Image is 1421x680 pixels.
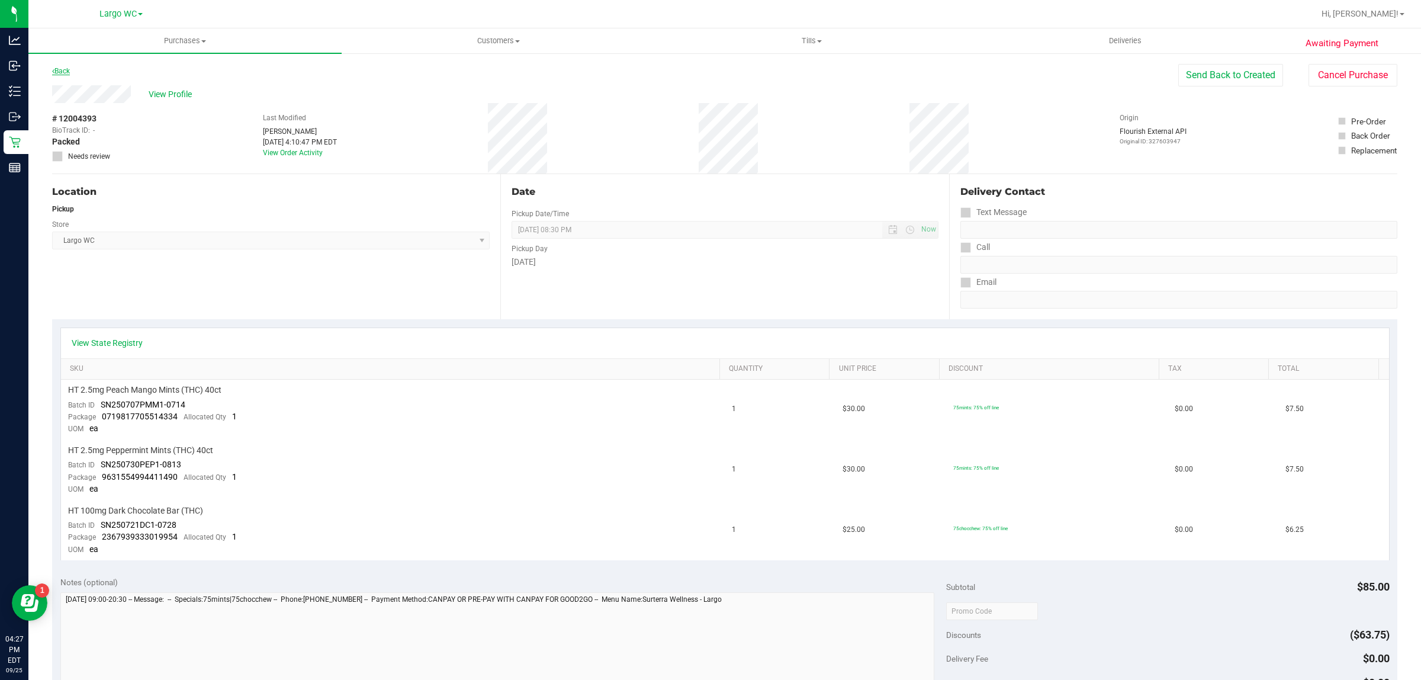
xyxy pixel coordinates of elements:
div: [DATE] [512,256,938,268]
a: Customers [342,28,655,53]
label: Pickup Date/Time [512,209,569,219]
input: Format: (999) 999-9999 [960,256,1397,274]
p: Original ID: 327603947 [1120,137,1187,146]
label: Email [960,274,996,291]
span: Batch ID [68,461,95,469]
span: 1 [732,524,736,535]
span: $6.25 [1285,524,1304,535]
span: Allocated Qty [184,533,226,541]
span: 0719817705514334 [102,412,178,421]
span: Batch ID [68,401,95,409]
span: 1 [732,464,736,475]
strong: Pickup [52,205,74,213]
a: Discount [949,364,1154,374]
inline-svg: Inventory [9,85,21,97]
a: Deliveries [969,28,1282,53]
label: Text Message [960,204,1027,221]
span: 75mints: 75% off line [953,465,999,471]
span: $7.50 [1285,403,1304,415]
inline-svg: Outbound [9,111,21,123]
span: 1 [232,412,237,421]
span: UOM [68,546,83,554]
span: ea [89,424,98,433]
span: 75chocchew: 75% off line [953,525,1008,531]
span: HT 2.5mg Peppermint Mints (THC) 40ct [68,445,213,456]
span: Customers [342,36,654,46]
iframe: Resource center [12,585,47,621]
span: 9631554994411490 [102,472,178,482]
span: # 12004393 [52,113,97,125]
span: Package [68,533,96,541]
span: ($63.75) [1350,628,1390,641]
iframe: Resource center unread badge [35,583,49,598]
a: Quantity [729,364,825,374]
span: Needs review [68,151,110,162]
span: HT 100mg Dark Chocolate Bar (THC) [68,505,203,517]
span: SN250707PMM1-0714 [101,400,185,409]
a: Total [1278,364,1374,374]
button: Cancel Purchase [1309,64,1397,86]
input: Promo Code [946,602,1038,620]
a: View Order Activity [263,149,323,157]
span: Package [68,473,96,482]
span: Package [68,413,96,421]
span: ea [89,544,98,554]
span: BioTrack ID: [52,125,90,136]
inline-svg: Analytics [9,34,21,46]
span: Allocated Qty [184,413,226,421]
label: Last Modified [263,113,306,123]
input: Format: (999) 999-9999 [960,221,1397,239]
span: $0.00 [1175,524,1193,535]
span: - [93,125,95,136]
span: $30.00 [843,464,865,475]
inline-svg: Reports [9,162,21,174]
span: HT 2.5mg Peach Mango Mints (THC) 40ct [68,384,221,396]
p: 04:27 PM EDT [5,634,23,666]
a: Purchases [28,28,342,53]
button: Send Back to Created [1178,64,1283,86]
span: SN250721DC1-0728 [101,520,176,530]
span: Packed [52,136,80,148]
span: 1 [232,472,237,482]
span: ea [89,484,98,493]
div: Delivery Contact [960,185,1397,199]
a: Tills [655,28,968,53]
div: Replacement [1351,145,1397,156]
span: $0.00 [1363,652,1390,665]
span: Deliveries [1093,36,1158,46]
div: Location [52,185,490,199]
a: View State Registry [72,337,143,349]
span: Subtotal [946,582,975,592]
span: 1 [232,532,237,541]
a: SKU [70,364,715,374]
span: $85.00 [1357,580,1390,593]
label: Call [960,239,990,256]
span: Hi, [PERSON_NAME]! [1322,9,1399,18]
span: Awaiting Payment [1306,37,1378,50]
span: SN250730PEP1-0813 [101,460,181,469]
div: Date [512,185,938,199]
span: Delivery Fee [946,654,988,663]
div: [DATE] 4:10:47 PM EDT [263,137,337,147]
inline-svg: Inbound [9,60,21,72]
a: Back [52,67,70,75]
span: Discounts [946,624,981,646]
span: Notes (optional) [60,578,118,587]
p: 09/25 [5,666,23,675]
span: Largo WC [99,9,137,19]
span: $25.00 [843,524,865,535]
span: View Profile [149,88,196,101]
span: $7.50 [1285,464,1304,475]
div: Flourish External API [1120,126,1187,146]
div: Back Order [1351,130,1390,142]
label: Pickup Day [512,243,548,254]
span: $30.00 [843,403,865,415]
span: $0.00 [1175,403,1193,415]
label: Origin [1120,113,1139,123]
span: 75mints: 75% off line [953,405,999,410]
div: [PERSON_NAME] [263,126,337,137]
span: 1 [732,403,736,415]
div: Pre-Order [1351,116,1386,127]
span: Batch ID [68,521,95,530]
